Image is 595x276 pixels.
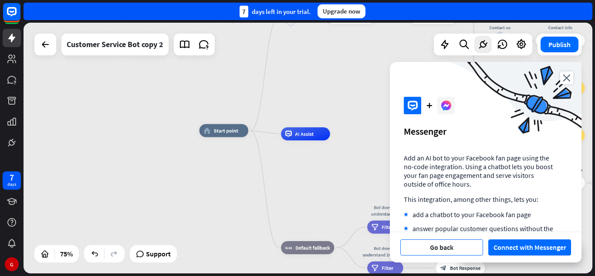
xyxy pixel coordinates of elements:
div: days [7,181,16,187]
div: Account issues - menu [531,167,590,173]
span: Support [146,247,171,261]
div: Contact info [531,24,590,31]
a: 7 days [3,171,21,190]
span: Bot Response [450,265,481,271]
button: Open LiveChat chat widget [7,3,33,30]
div: Messenger [404,125,568,137]
span: AI Assist [295,130,314,137]
li: add a chatbot to your Facebook fan page [404,210,554,219]
i: plus [426,103,432,108]
span: Filter [382,224,393,230]
div: G [5,257,19,271]
i: filter [372,265,379,271]
div: Customer Service Bot copy 2 [67,34,163,55]
div: Bot doesn't understand 2x or more [362,245,408,258]
span: Filter [382,265,393,271]
i: block_bot_response [440,265,446,271]
div: 7 [10,174,14,181]
div: Bot doesn't understand 1x [362,204,408,217]
i: home_2 [203,127,210,134]
div: 75% [57,247,75,261]
p: Add an AI bot to your Facebook fan page using the no-code integration. Using a chatbot lets you b... [404,153,554,188]
li: answer popular customer questions without the help of a human [404,224,554,242]
span: Start point [214,127,238,134]
div: Contact us [480,24,520,31]
div: Go to Main menu [531,119,590,126]
div: 7 [240,6,248,17]
div: Upgrade now [318,4,365,18]
div: Go to Main menu [531,72,590,78]
div: days left in your trial. [240,6,311,17]
button: Go back [400,239,483,256]
i: block_fallback [285,244,292,251]
button: Publish [541,37,578,52]
span: Default fallback [295,244,330,251]
p: This integration, among other things, lets you: [404,195,554,204]
i: filter [372,224,379,230]
i: close [560,72,573,84]
button: Connect with Messenger [488,239,571,256]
